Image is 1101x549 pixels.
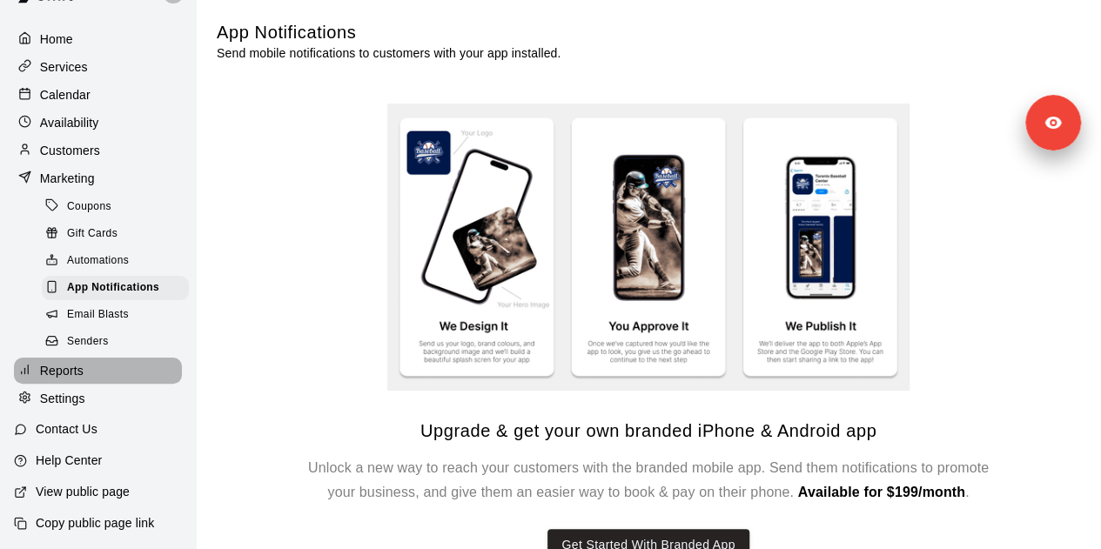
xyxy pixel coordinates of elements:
[798,485,965,499] span: Available for $199/month
[40,362,84,379] p: Reports
[420,419,876,443] h5: Upgrade & get your own branded iPhone & Android app
[42,193,196,220] a: Coupons
[67,306,129,324] span: Email Blasts
[40,58,88,76] p: Services
[42,220,196,247] a: Gift Cards
[67,279,159,297] span: App Notifications
[42,303,189,327] div: Email Blasts
[14,82,182,108] a: Calendar
[42,276,189,300] div: App Notifications
[40,142,100,159] p: Customers
[67,225,117,243] span: Gift Cards
[14,110,182,136] a: Availability
[42,249,189,273] div: Automations
[40,170,95,187] p: Marketing
[36,420,97,438] p: Contact Us
[36,514,154,532] p: Copy public page link
[14,165,182,191] a: Marketing
[300,456,997,505] h6: Unlock a new way to reach your customers with the branded mobile app. Send them notifications to ...
[217,21,561,44] h5: App Notifications
[42,275,196,302] a: App Notifications
[42,222,189,246] div: Gift Cards
[217,44,561,62] p: Send mobile notifications to customers with your app installed.
[40,86,91,104] p: Calendar
[40,114,99,131] p: Availability
[36,483,130,500] p: View public page
[42,329,196,356] a: Senders
[42,330,189,354] div: Senders
[67,252,129,270] span: Automations
[14,54,182,80] a: Services
[14,26,182,52] a: Home
[40,30,73,48] p: Home
[14,385,182,412] a: Settings
[40,390,85,407] p: Settings
[36,452,102,469] p: Help Center
[42,195,189,219] div: Coupons
[14,358,182,384] a: Reports
[14,137,182,164] a: Customers
[42,302,196,329] a: Email Blasts
[67,198,111,216] span: Coupons
[387,104,910,392] img: Branded app
[42,248,196,275] a: Automations
[67,333,109,351] span: Senders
